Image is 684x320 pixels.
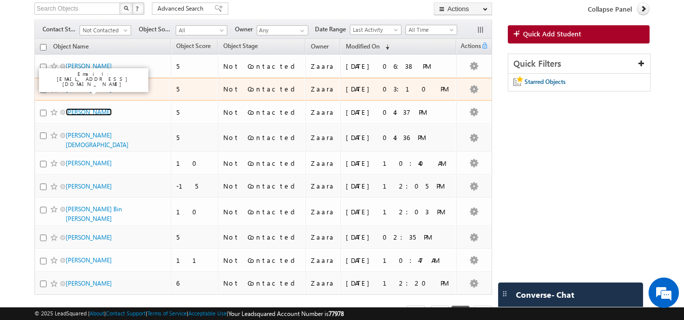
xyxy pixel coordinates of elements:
span: Not Contacted [80,26,128,35]
div: 5 [176,233,213,242]
em: Start Chat [138,248,184,262]
a: [PERSON_NAME] [66,182,112,190]
span: (sorted descending) [381,43,389,51]
a: Terms of Service [147,310,187,316]
div: Not Contacted [223,133,301,142]
a: Show All Items [295,26,307,36]
span: Date Range [315,25,350,34]
span: ? [136,4,140,13]
a: [PERSON_NAME] [66,280,112,287]
div: Zaara [311,84,336,94]
span: Actions [457,40,481,54]
div: 11 [176,256,213,265]
span: 77978 [329,310,344,317]
div: Zaara [311,133,336,142]
div: 5 [176,108,213,117]
div: Zaara [311,279,336,288]
div: Minimize live chat window [166,5,190,29]
span: Last Activity [350,25,398,34]
div: Zaara [311,108,336,117]
a: [PERSON_NAME] [66,159,112,167]
a: Object Stage [218,40,263,54]
div: 6 [176,279,213,288]
a: [PERSON_NAME] [66,234,112,241]
input: Check all records [40,44,47,51]
div: [DATE] 02:35 PM [346,233,452,242]
div: Not Contacted [223,233,301,242]
div: 10 [176,159,213,168]
a: Object Name [48,41,94,54]
a: [PERSON_NAME] Bin [PERSON_NAME] [66,205,122,222]
a: [PERSON_NAME][DEMOGRAPHIC_DATA] [66,131,129,149]
div: Zaara [311,62,336,71]
a: About [90,310,104,316]
div: [DATE] 04:37 PM [346,108,452,117]
img: d_60004797649_company_0_60004797649 [17,53,43,66]
a: Contact Support [106,310,146,316]
span: Owner [311,42,329,50]
span: Contact Stage [43,25,79,34]
span: Your Leadsquared Account Number is [228,310,344,317]
div: Not Contacted [223,181,301,191]
span: Owner [235,25,257,34]
a: Not Contacted [79,25,131,35]
div: Zaara [311,207,336,216]
a: All [176,25,227,35]
div: Zaara [311,233,336,242]
div: Not Contacted [223,279,301,288]
div: [DATE] 06:38 PM [346,62,452,71]
span: Object Score [176,42,211,50]
div: 5 [176,133,213,142]
span: Advanced Search [157,4,207,13]
a: Acceptable Use [188,310,227,316]
div: Not Contacted [223,62,301,71]
p: Email: [EMAIL_ADDRESS][DOMAIN_NAME] [43,71,144,86]
span: Collapse Panel [588,5,632,14]
button: ? [132,3,144,15]
a: Quick Add Student [508,25,650,43]
div: [DATE] 10:40 AM [346,159,452,168]
div: [DATE] 03:10 PM [346,84,452,94]
div: Chat with us now [53,53,170,66]
div: [DATE] 12:20 PM [346,279,452,288]
span: © 2025 LeadSquared | | | | | [34,309,344,318]
div: Not Contacted [223,207,301,216]
span: Modified On [346,42,380,50]
a: All Time [406,25,457,35]
a: Object Score [171,40,216,54]
input: Type to Search [257,25,308,35]
textarea: Type your message and hit 'Enter' [13,94,185,240]
div: Zaara [311,159,336,168]
div: -15 [176,181,213,191]
div: 5 [176,84,213,94]
img: Search [124,6,129,11]
span: All [176,26,224,35]
div: [DATE] 04:36 PM [346,133,452,142]
span: All Time [406,25,454,34]
span: Starred Objects [525,78,566,85]
a: [PERSON_NAME] [66,62,112,70]
a: [PERSON_NAME] [66,256,112,264]
span: Quick Add Student [523,29,581,38]
button: Actions [434,3,492,15]
div: Not Contacted [223,84,301,94]
div: Zaara [311,181,336,191]
a: [PERSON_NAME] [66,108,112,116]
div: [DATE] 12:05 PM [346,181,452,191]
a: Last Activity [350,25,401,35]
div: [DATE] 12:03 PM [346,207,452,216]
span: Object Stage [223,42,258,50]
div: Not Contacted [223,256,301,265]
span: Object Source [139,25,176,34]
span: Converse - Chat [516,290,574,299]
img: carter-drag [501,290,509,298]
div: Not Contacted [223,108,301,117]
div: Zaara [311,256,336,265]
a: Modified On (sorted descending) [341,40,394,54]
div: 10 [176,207,213,216]
div: Not Contacted [223,159,301,168]
div: 5 [176,62,213,71]
div: [DATE] 10:47 AM [346,256,452,265]
div: Quick Filters [508,54,651,74]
